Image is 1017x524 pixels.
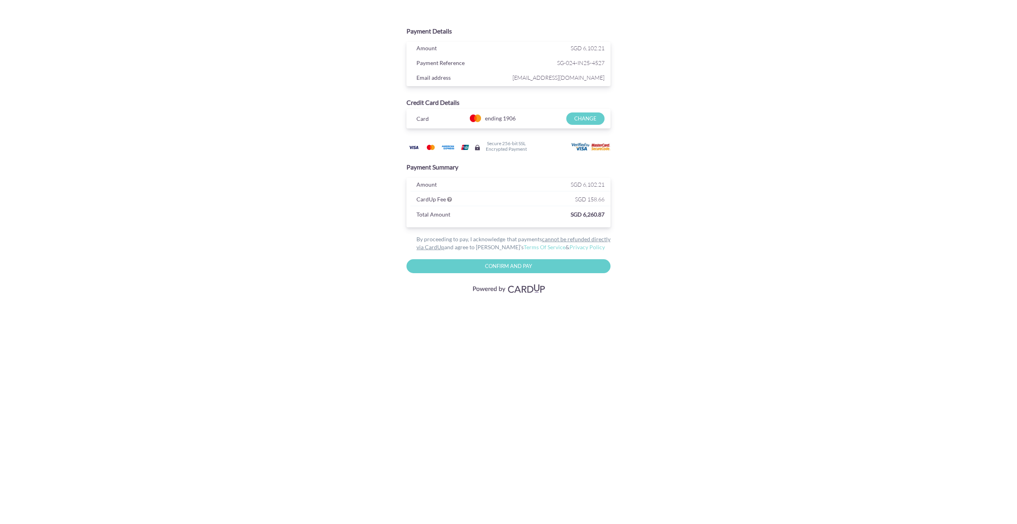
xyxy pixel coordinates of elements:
[410,58,510,70] div: Payment Reference
[410,43,510,55] div: Amount
[457,142,473,152] img: Union Pay
[440,142,456,152] img: American Express
[524,244,565,250] a: Terms Of Service
[410,194,510,206] div: CardUp Fee
[503,115,516,122] span: 1906
[486,141,527,151] h6: Secure 256-bit SSL Encrypted Payment
[510,58,605,68] span: SG-024-IN25-4527
[406,235,611,251] div: By proceeding to pay, I acknowledge that payments and agree to [PERSON_NAME]’s &
[566,112,604,125] input: CHANGE
[510,73,605,83] span: [EMAIL_ADDRESS][DOMAIN_NAME]
[406,27,611,36] div: Payment Details
[406,98,611,107] div: Credit Card Details
[410,73,510,85] div: Email address
[485,112,502,124] span: ending
[423,142,439,152] img: Mastercard
[469,281,548,296] img: Visa, Mastercard
[571,143,611,152] img: User card
[410,114,460,126] div: Card
[510,194,611,206] div: SGD 158.66
[477,209,610,221] div: SGD 6,260.87
[410,179,510,191] div: Amount
[406,163,611,172] div: Payment Summary
[474,144,481,151] img: Secure lock
[406,142,422,152] img: Visa
[416,236,611,250] u: cannot be refunded directly via CardUp
[406,259,611,273] input: Confirm and Pay
[410,209,477,221] div: Total Amount
[571,181,605,188] span: SGD 6,102.21
[569,244,605,250] a: Privacy Policy
[571,45,605,51] span: SGD 6,102.21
